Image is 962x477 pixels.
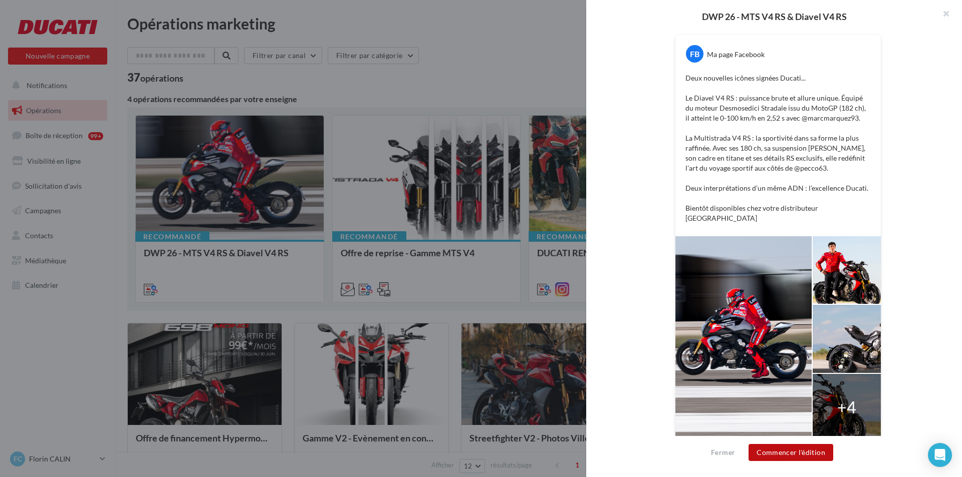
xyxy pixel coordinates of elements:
button: Commencer l'édition [749,444,833,461]
div: Ma page Facebook [707,50,765,60]
p: Deux nouvelles icônes signées Ducati... Le Diavel V4 RS : puissance brute et allure unique. Équip... [685,73,871,223]
div: DWP 26 - MTS V4 RS & Diavel V4 RS [602,12,946,21]
div: FB [686,45,703,63]
div: Open Intercom Messenger [928,443,952,467]
button: Fermer [707,446,739,458]
div: +4 [837,396,856,419]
